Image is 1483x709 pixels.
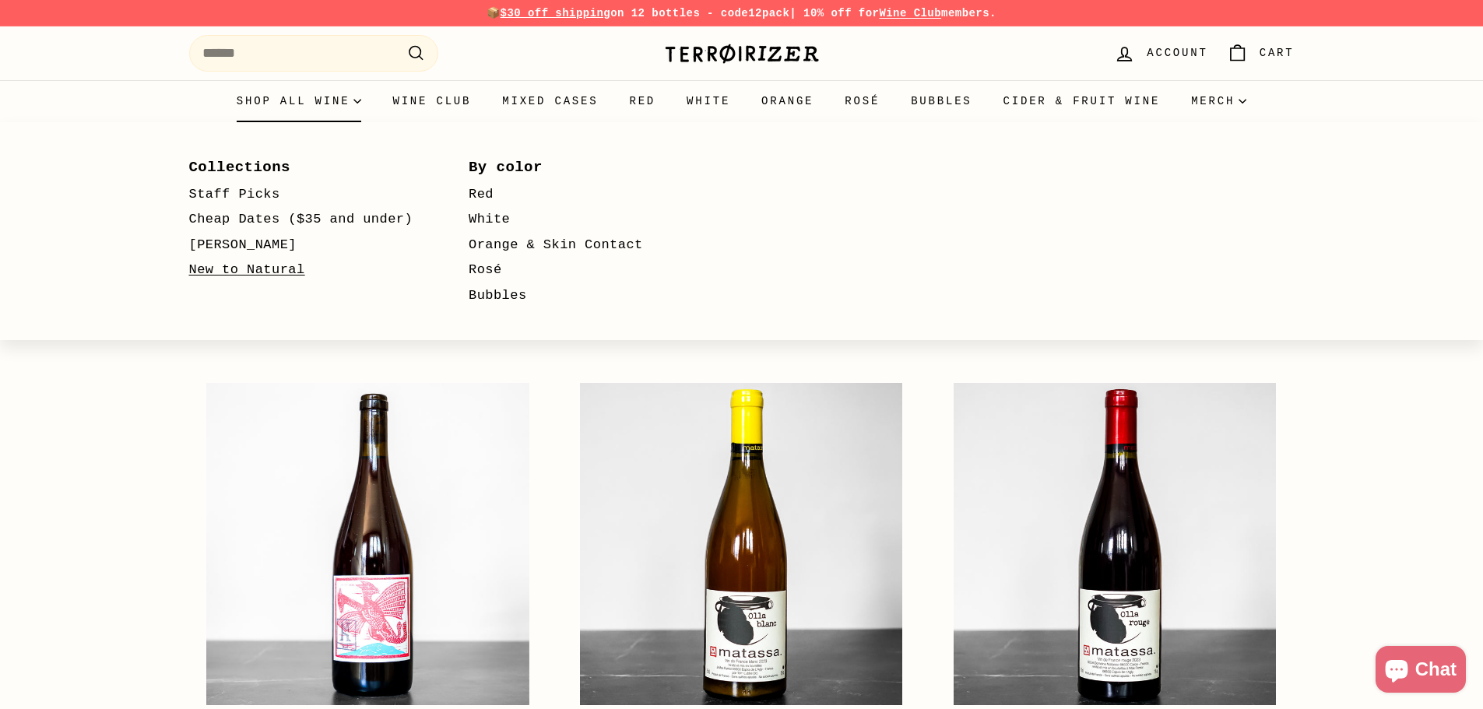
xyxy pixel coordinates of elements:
[988,80,1176,122] a: Cider & Fruit Wine
[487,80,613,122] a: Mixed Cases
[1218,30,1304,76] a: Cart
[1371,646,1471,697] inbox-online-store-chat: Shopify online store chat
[501,7,611,19] span: $30 off shipping
[879,7,941,19] a: Wine Club
[829,80,895,122] a: Rosé
[158,80,1326,122] div: Primary
[469,233,704,258] a: Orange & Skin Contact
[189,5,1295,22] p: 📦 on 12 bottles - code | 10% off for members.
[189,233,424,258] a: [PERSON_NAME]
[189,182,424,208] a: Staff Picks
[189,153,424,181] a: Collections
[469,258,704,283] a: Rosé
[748,7,789,19] strong: 12pack
[1105,30,1217,76] a: Account
[469,207,704,233] a: White
[1260,44,1295,61] span: Cart
[189,258,424,283] a: New to Natural
[1147,44,1207,61] span: Account
[895,80,987,122] a: Bubbles
[469,182,704,208] a: Red
[746,80,829,122] a: Orange
[469,153,704,181] a: By color
[469,283,704,309] a: Bubbles
[613,80,671,122] a: Red
[221,80,378,122] summary: Shop all wine
[189,207,424,233] a: Cheap Dates ($35 and under)
[671,80,746,122] a: White
[377,80,487,122] a: Wine Club
[1176,80,1262,122] summary: Merch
